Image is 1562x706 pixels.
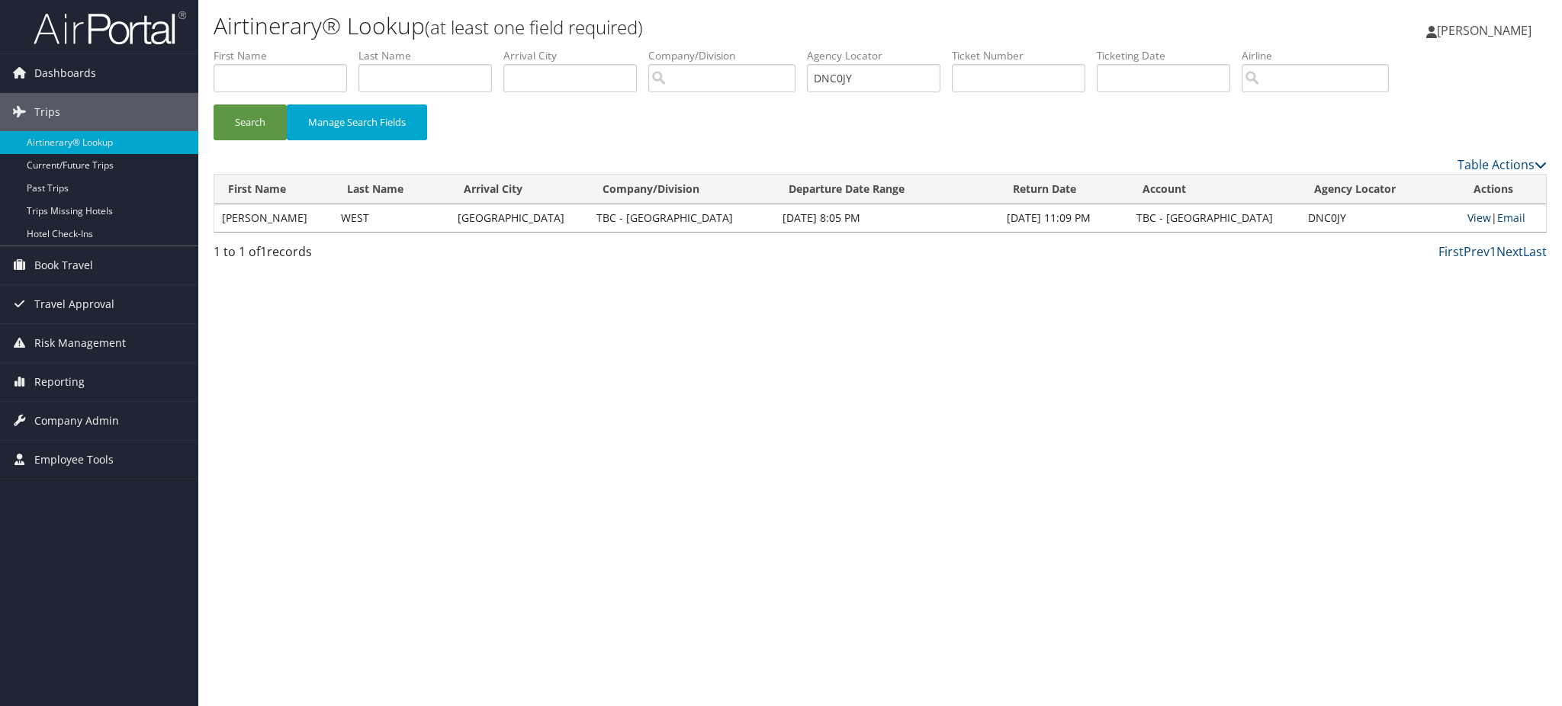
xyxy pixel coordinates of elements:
td: [DATE] 8:05 PM [775,204,998,232]
a: First [1438,243,1464,260]
img: airportal-logo.png [34,10,186,46]
label: Arrival City [503,48,648,63]
th: Agency Locator: activate to sort column ascending [1300,175,1459,204]
span: Reporting [34,363,85,401]
a: Table Actions [1458,156,1547,173]
a: Last [1523,243,1547,260]
button: Manage Search Fields [287,104,427,140]
label: Agency Locator [807,48,952,63]
a: [PERSON_NAME] [1426,8,1547,53]
label: Airline [1242,48,1400,63]
th: Departure Date Range: activate to sort column ascending [775,175,998,204]
label: Last Name [358,48,503,63]
td: [GEOGRAPHIC_DATA] [450,204,588,232]
td: DNC0JY [1300,204,1459,232]
span: Risk Management [34,324,126,362]
th: Company/Division [589,175,776,204]
td: [DATE] 11:09 PM [999,204,1129,232]
th: Last Name: activate to sort column ascending [333,175,450,204]
th: First Name: activate to sort column ascending [214,175,333,204]
span: Book Travel [34,246,93,284]
span: Dashboards [34,54,96,92]
label: Company/Division [648,48,807,63]
span: 1 [260,243,267,260]
span: [PERSON_NAME] [1437,22,1531,39]
span: Employee Tools [34,441,114,479]
a: Email [1497,210,1525,225]
td: TBC - [GEOGRAPHIC_DATA] [589,204,776,232]
div: 1 to 1 of records [214,242,530,268]
td: [PERSON_NAME] [214,204,333,232]
th: Actions [1460,175,1546,204]
small: (at least one field required) [425,14,643,40]
span: Company Admin [34,402,119,440]
span: Travel Approval [34,285,114,323]
a: View [1467,210,1491,225]
th: Arrival City: activate to sort column ascending [450,175,588,204]
a: Next [1496,243,1523,260]
td: | [1460,204,1546,232]
th: Return Date: activate to sort column ascending [999,175,1129,204]
td: TBC - [GEOGRAPHIC_DATA] [1129,204,1300,232]
th: Account: activate to sort column ascending [1129,175,1300,204]
button: Search [214,104,287,140]
h1: Airtinerary® Lookup [214,10,1102,42]
a: Prev [1464,243,1490,260]
label: Ticket Number [952,48,1097,63]
td: WEST [333,204,450,232]
a: 1 [1490,243,1496,260]
span: Trips [34,93,60,131]
label: Ticketing Date [1097,48,1242,63]
label: First Name [214,48,358,63]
